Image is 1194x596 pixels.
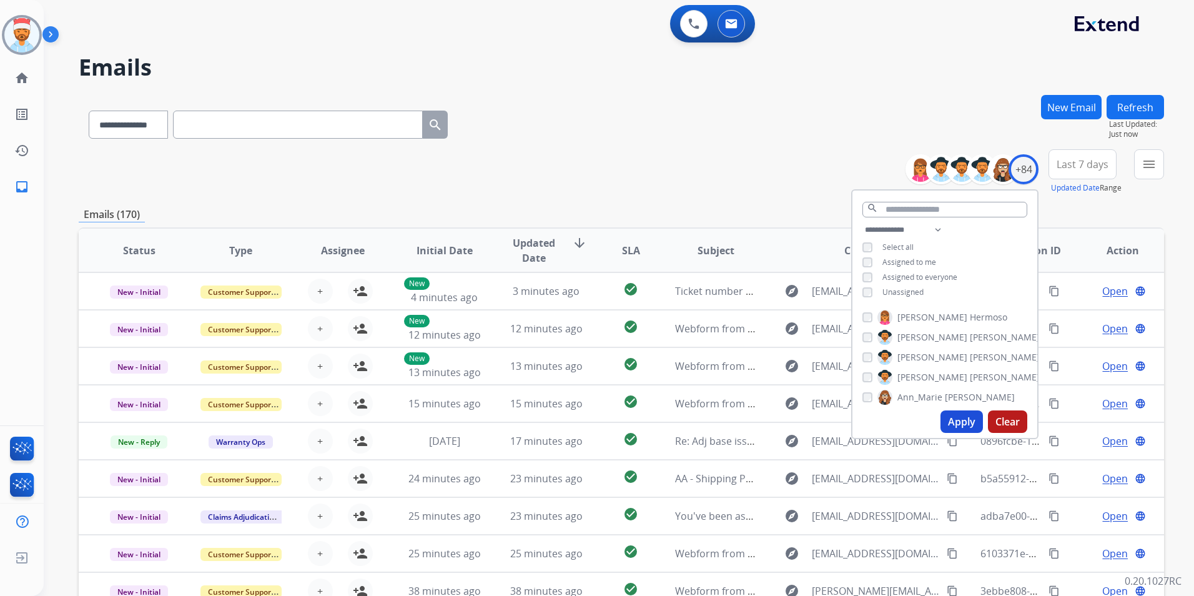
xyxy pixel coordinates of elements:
[428,117,443,132] mat-icon: search
[200,548,282,561] span: Customer Support
[353,284,368,299] mat-icon: person_add
[1048,398,1060,409] mat-icon: content_copy
[110,473,168,486] span: New - Initial
[200,510,286,524] span: Claims Adjudication
[1048,149,1117,179] button: Last 7 days
[510,397,583,410] span: 15 minutes ago
[317,284,323,299] span: +
[353,509,368,524] mat-icon: person_add
[408,472,481,485] span: 24 minutes ago
[623,357,638,372] mat-icon: check_circle
[111,435,167,449] span: New - Reply
[14,179,29,194] mat-icon: inbox
[1135,435,1146,447] mat-icon: language
[812,396,940,411] span: [EMAIL_ADDRESS][DOMAIN_NAME]
[675,359,958,373] span: Webform from [EMAIL_ADDRESS][DOMAIN_NAME] on [DATE]
[110,548,168,561] span: New - Initial
[510,434,583,448] span: 17 minutes ago
[980,434,1158,448] span: 0896fcbe-1021-4ff8-b713-5f02fbf9bef8
[675,284,785,298] span: Ticket number 9094427
[784,546,799,561] mat-icon: explore
[945,391,1015,404] span: [PERSON_NAME]
[506,236,562,266] span: Updated Date
[1135,473,1146,484] mat-icon: language
[308,391,333,416] button: +
[110,510,168,524] span: New - Initial
[1048,360,1060,372] mat-icon: content_copy
[1135,398,1146,409] mat-icon: language
[882,272,957,282] span: Assigned to everyone
[1057,162,1108,167] span: Last 7 days
[784,396,799,411] mat-icon: explore
[308,429,333,454] button: +
[698,243,734,258] span: Subject
[14,71,29,86] mat-icon: home
[308,466,333,491] button: +
[14,107,29,122] mat-icon: list_alt
[784,471,799,486] mat-icon: explore
[1048,473,1060,484] mat-icon: content_copy
[1102,321,1128,336] span: Open
[308,279,333,304] button: +
[353,471,368,486] mat-icon: person_add
[110,398,168,411] span: New - Initial
[110,323,168,336] span: New - Initial
[812,471,940,486] span: [EMAIL_ADDRESS][DOMAIN_NAME]
[623,544,638,559] mat-icon: check_circle
[867,202,878,214] mat-icon: search
[308,541,333,566] button: +
[784,284,799,299] mat-icon: explore
[1102,396,1128,411] span: Open
[353,321,368,336] mat-icon: person_add
[572,236,587,251] mat-icon: arrow_downward
[4,17,39,52] img: avatar
[897,351,967,364] span: [PERSON_NAME]
[404,277,430,290] p: New
[408,509,481,523] span: 25 minutes ago
[1102,434,1128,449] span: Open
[321,243,365,258] span: Assignee
[1048,286,1060,297] mat-icon: content_copy
[110,360,168,374] span: New - Initial
[1135,286,1146,297] mat-icon: language
[1102,509,1128,524] span: Open
[947,435,958,447] mat-icon: content_copy
[784,509,799,524] mat-icon: explore
[1102,359,1128,374] span: Open
[1048,548,1060,559] mat-icon: content_copy
[1142,157,1157,172] mat-icon: menu
[1062,229,1164,272] th: Action
[812,434,940,449] span: [EMAIL_ADDRESS][DOMAIN_NAME]
[404,352,430,365] p: New
[1102,284,1128,299] span: Open
[308,504,333,529] button: +
[408,547,481,560] span: 25 minutes ago
[79,207,145,222] p: Emails (170)
[623,319,638,334] mat-icon: check_circle
[317,359,323,374] span: +
[812,546,940,561] span: [EMAIL_ADDRESS][DOMAIN_NAME]
[784,434,799,449] mat-icon: explore
[1051,183,1100,193] button: Updated Date
[947,548,958,559] mat-icon: content_copy
[411,291,478,304] span: 4 minutes ago
[1107,95,1164,119] button: Refresh
[947,473,958,484] mat-icon: content_copy
[1135,548,1146,559] mat-icon: language
[882,287,924,297] span: Unassigned
[980,509,1175,523] span: adba7e00-9a1c-4726-be91-052a6867b950
[812,359,940,374] span: [EMAIL_ADDRESS][DOMAIN_NAME]
[110,286,168,299] span: New - Initial
[353,546,368,561] mat-icon: person_add
[229,243,252,258] span: Type
[812,321,940,336] span: [EMAIL_ADDRESS][DOMAIN_NAME]
[417,243,473,258] span: Initial Date
[209,435,273,449] span: Warranty Ops
[675,547,958,560] span: Webform from [EMAIL_ADDRESS][DOMAIN_NAME] on [DATE]
[200,398,282,411] span: Customer Support
[1135,323,1146,334] mat-icon: language
[317,321,323,336] span: +
[200,360,282,374] span: Customer Support
[429,434,460,448] span: [DATE]
[510,547,583,560] span: 25 minutes ago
